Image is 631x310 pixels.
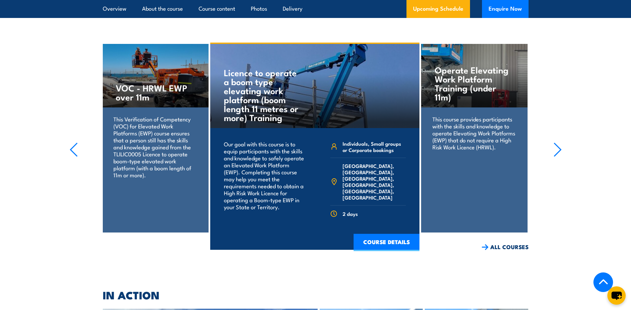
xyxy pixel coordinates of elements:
[113,115,197,178] p: This Verification of Competency (VOC) for Elevated Work Platforms (EWP) course ensures that a per...
[343,140,406,153] span: Individuals, Small groups or Corporate bookings
[435,65,514,101] h4: Operate Elevating Work Platform Training (under 11m)
[354,234,419,251] a: COURSE DETAILS
[343,211,358,217] span: 2 days
[607,286,626,305] button: chat-button
[116,83,195,101] h4: VOC - HRWL EWP over 11m
[432,115,516,150] p: This course provides participants with the skills and knowledge to operate Elevating Work Platfor...
[224,140,306,210] p: Our goal with this course is to equip participants with the skills and knowledge to safely operat...
[224,68,302,122] h4: Licence to operate a boom type elevating work platform (boom length 11 metres or more) Training
[103,290,529,299] h2: IN ACTION
[482,243,529,251] a: ALL COURSES
[343,163,406,201] span: [GEOGRAPHIC_DATA], [GEOGRAPHIC_DATA], [GEOGRAPHIC_DATA], [GEOGRAPHIC_DATA], [GEOGRAPHIC_DATA], [G...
